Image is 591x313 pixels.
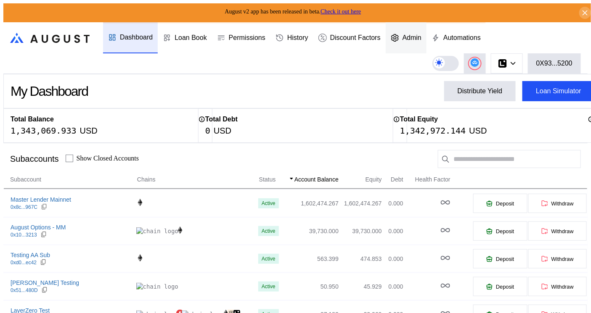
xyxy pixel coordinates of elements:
[214,126,231,136] div: USD
[282,245,339,273] td: 563.399
[259,175,276,184] span: Status
[77,155,139,162] label: Show Closed Accounts
[536,60,572,67] div: 0X93...5200
[262,284,276,289] div: Active
[382,217,404,245] td: 0.000
[212,22,270,53] a: Permissions
[136,227,178,235] img: chain logo
[175,34,207,42] div: Loan Book
[528,221,587,241] button: Withdraw
[137,175,156,184] span: Chains
[473,221,527,241] button: Deposit
[11,287,38,293] div: 0x51...480D
[496,200,514,207] span: Deposit
[282,273,339,300] td: 50.950
[551,284,574,290] span: Withdraw
[400,116,438,123] h2: Total Equity
[10,175,41,184] span: Subaccount
[10,154,59,164] div: Subaccounts
[536,87,581,95] div: Loan Simulator
[313,22,386,53] a: Discount Factors
[473,249,527,269] button: Deposit
[11,251,50,259] div: Testing AA Sub
[469,126,487,136] div: USD
[282,217,339,245] td: 39,730.000
[158,22,212,53] a: Loan Book
[427,22,486,53] a: Automations
[176,226,184,234] img: chain logo
[136,283,178,290] img: chain logo
[339,273,382,300] td: 45.929
[330,34,381,42] div: Discount Factors
[11,224,66,231] div: August Options - MM
[11,279,79,287] div: [PERSON_NAME] Testing
[321,8,361,15] a: Check it out here
[386,22,427,53] a: Admin
[136,254,144,262] img: chain logo
[496,256,514,262] span: Deposit
[287,34,308,42] div: History
[443,34,481,42] div: Automations
[366,175,382,184] span: Equity
[103,22,158,53] a: Dashboard
[528,53,581,74] button: 0X93...5200
[262,256,276,262] div: Active
[473,276,527,297] button: Deposit
[551,256,574,262] span: Withdraw
[382,189,404,217] td: 0.000
[120,34,153,41] div: Dashboard
[282,189,339,217] td: 1,602,474.267
[444,81,516,101] button: Distribute Yield
[262,200,276,206] div: Active
[11,260,37,266] div: 0xd0...ec42
[11,204,37,210] div: 0x8c...967C
[294,175,339,184] span: Account Balance
[551,200,574,207] span: Withdraw
[136,199,144,206] img: chain logo
[339,189,382,217] td: 1,602,474.267
[528,249,587,269] button: Withdraw
[205,126,210,136] div: 0
[205,116,238,123] h2: Total Debt
[11,126,77,136] div: 1,343,069.933
[11,196,71,203] div: Master Lender Mainnet
[551,228,574,234] span: Withdraw
[528,193,587,213] button: Withdraw
[382,273,404,300] td: 0.000
[339,217,382,245] td: 39,730.000
[400,126,466,136] div: 1,342,972.144
[229,34,265,42] div: Permissions
[11,116,54,123] h2: Total Balance
[496,228,514,234] span: Deposit
[403,34,421,42] div: Admin
[270,22,313,53] a: History
[339,245,382,273] td: 474.853
[382,245,404,273] td: 0.000
[415,175,451,184] span: Health Factor
[473,193,527,213] button: Deposit
[225,8,361,15] span: August v2 app has been released in beta.
[262,228,276,234] div: Active
[458,87,503,95] div: Distribute Yield
[528,276,587,297] button: Withdraw
[491,53,523,74] button: chain logo
[496,284,514,290] span: Deposit
[391,175,403,184] span: Debt
[11,232,37,238] div: 0x10...3213
[80,126,98,136] div: USD
[498,59,507,68] img: chain logo
[11,84,88,99] div: My Dashboard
